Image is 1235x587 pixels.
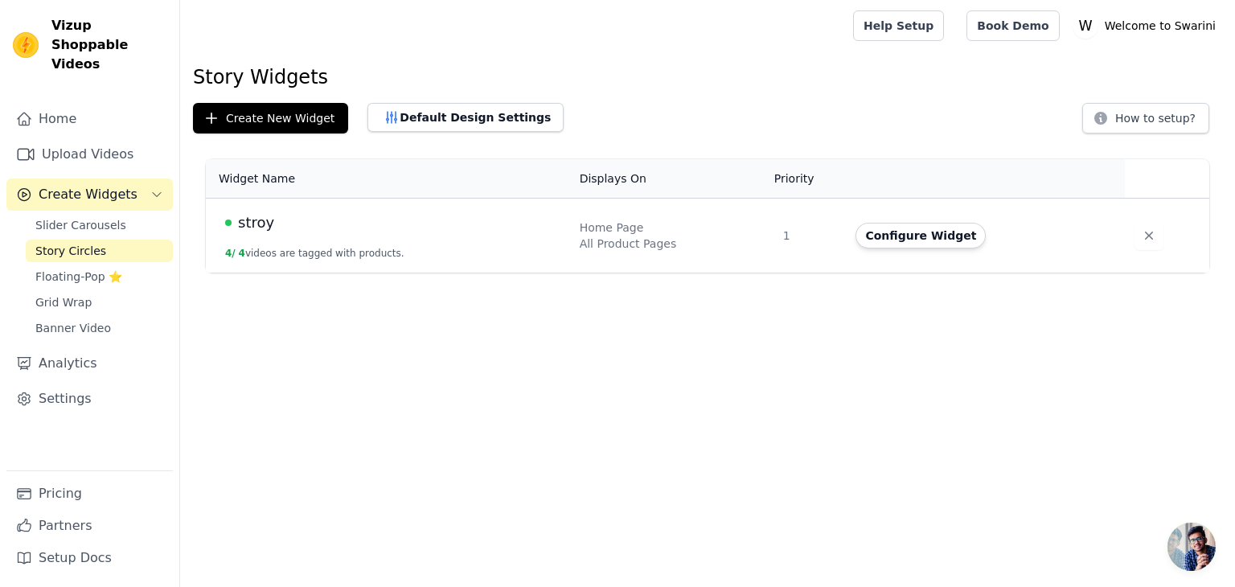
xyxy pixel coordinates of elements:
button: 4/ 4videos are tagged with products. [225,247,404,260]
span: stroy [238,211,274,234]
button: Default Design Settings [367,103,564,132]
h1: Story Widgets [193,64,1222,90]
th: Displays On [570,159,773,199]
span: Floating-Pop ⭐ [35,269,122,285]
button: Delete widget [1134,221,1163,250]
span: Grid Wrap [35,294,92,310]
a: Analytics [6,347,173,380]
a: Story Circles [26,240,173,262]
a: Pricing [6,478,173,510]
a: Partners [6,510,173,542]
span: Story Circles [35,243,106,259]
img: Vizup [13,32,39,58]
a: Help Setup [853,10,944,41]
span: Vizup Shoppable Videos [51,16,166,74]
a: Banner Video [26,317,173,339]
button: Configure Widget [855,223,986,248]
th: Priority [773,159,847,199]
a: Floating-Pop ⭐ [26,265,173,288]
text: W [1078,18,1092,34]
button: Create Widgets [6,179,173,211]
a: Book Demo [966,10,1059,41]
button: W Welcome to Swarini [1073,11,1222,40]
a: Setup Docs [6,542,173,574]
a: Grid Wrap [26,291,173,314]
a: How to setup? [1082,114,1209,129]
a: Open chat [1167,523,1216,571]
button: Create New Widget [193,103,348,133]
button: How to setup? [1082,103,1209,133]
span: Live Published [225,220,232,226]
td: 1 [773,199,847,273]
p: Welcome to Swarini [1098,11,1222,40]
a: Upload Videos [6,138,173,170]
span: 4 / [225,248,236,259]
div: Home Page [580,220,764,236]
span: Banner Video [35,320,111,336]
span: Create Widgets [39,185,137,204]
th: Widget Name [206,159,570,199]
a: Settings [6,383,173,415]
span: 4 [239,248,245,259]
span: Slider Carousels [35,217,126,233]
a: Slider Carousels [26,214,173,236]
div: All Product Pages [580,236,764,252]
a: Home [6,103,173,135]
